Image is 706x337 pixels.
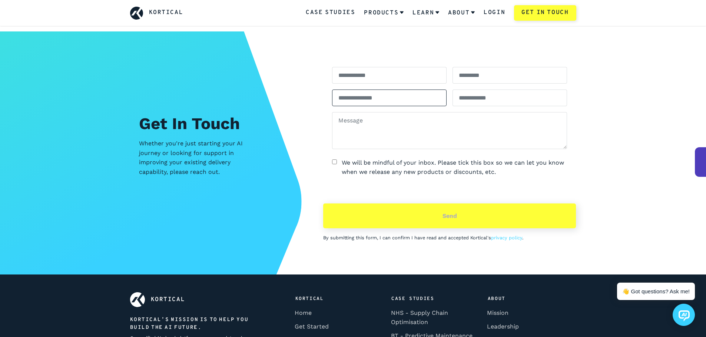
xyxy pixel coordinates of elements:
[514,5,576,21] a: Get in touch
[448,3,475,23] a: About
[485,292,571,306] p: About
[151,297,185,303] a: Kortical
[484,8,505,18] a: Login
[130,316,264,331] h4: Kortical’s mission is to help you build the AI future.
[323,203,576,229] button: send
[412,3,439,23] a: Learn
[323,234,576,242] p: By submitting this form, I can confirm I have read and accepted Kortical's .
[485,319,521,333] a: Leadership
[306,8,355,18] a: Case Studies
[139,139,250,176] p: Whether you're just starting your AI journey or looking for support in improving your existing de...
[149,8,183,18] a: Kortical
[342,158,567,177] label: We will be mindful of your inbox. Please tick this box so we can let you know when we release any...
[364,3,404,23] a: Products
[292,306,314,319] a: Home
[292,319,331,333] a: Get Started
[139,111,297,136] h2: Get In Touch
[491,235,522,240] a: privacy policy
[485,306,511,319] a: Mission
[292,292,379,306] p: Kortical
[388,292,475,306] p: Case Studies
[388,306,475,329] a: NHS - Supply Chain Optimisation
